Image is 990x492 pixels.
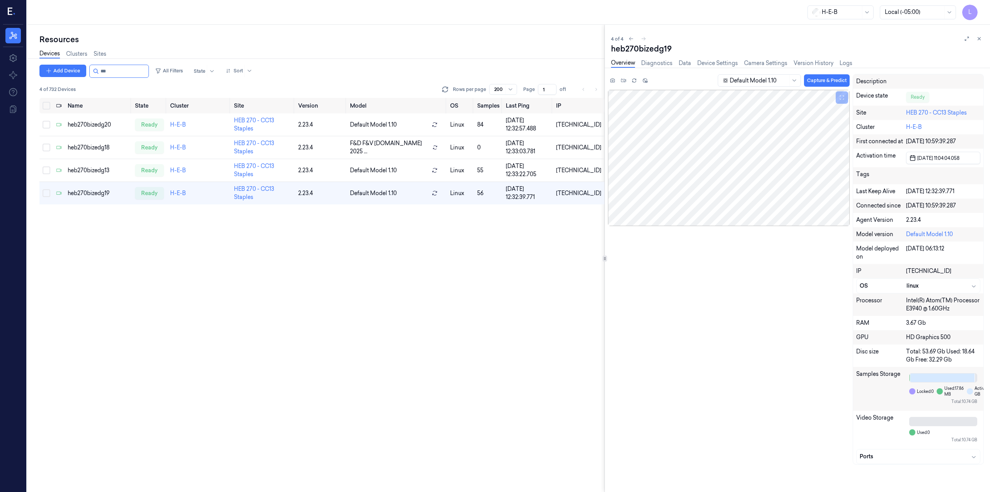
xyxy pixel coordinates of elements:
[450,189,471,197] p: linux
[39,86,76,93] span: 4 of 732 Devices
[234,163,274,178] a: HEB 270 - CC13 Staples
[450,166,471,175] p: linux
[94,50,106,58] a: Sites
[944,386,964,397] span: Used: 17.86 MB
[611,43,984,54] div: heb270bizedg19
[906,267,980,275] div: [TECHNICAL_ID]
[906,109,967,116] a: HEB 270 - CC13 Staples
[906,245,980,261] div: [DATE] 06:13:12
[39,50,60,58] a: Devices
[909,437,977,443] div: Total: 10.74 GB
[350,139,429,156] span: F&D F&V [DOMAIN_NAME] 2025 ...
[856,230,906,238] div: Model version
[135,118,164,131] div: ready
[906,297,980,313] div: Intel(R) Atom(TM) Processor E3940 @ 1.60GHz
[917,389,934,394] span: Locked: 0
[856,123,906,131] div: Cluster
[856,267,906,275] div: IP
[66,50,87,58] a: Clusters
[135,164,164,177] div: ready
[906,333,980,341] div: HD Graphics 500
[135,187,164,199] div: ready
[556,144,601,152] div: [TECHNICAL_ID]
[578,84,601,95] nav: pagination
[856,170,906,181] div: Tags
[906,123,922,130] a: H-E-B
[68,189,129,197] div: heb270bizedg19
[234,117,274,132] a: HEB 270 - CC13 Staples
[906,187,980,195] div: [DATE] 12:32:39.771
[170,190,186,197] a: H-E-B
[906,152,980,164] button: [DATE] 11:04:04.058
[170,144,186,151] a: H-E-B
[856,297,906,313] div: Processor
[553,98,604,113] th: IP
[641,59,673,67] a: Diagnostics
[231,98,295,113] th: Site
[906,319,980,327] div: 3.67 Gb
[856,348,906,364] div: Disc size
[295,98,347,113] th: Version
[906,230,980,238] div: Default Model 1.10
[906,92,929,103] div: Ready
[506,139,550,156] div: [DATE] 12:33:03.781
[347,98,447,113] th: Model
[523,86,535,93] span: Page
[611,36,623,42] span: 4 of 4
[68,166,129,175] div: heb270bizedg13
[298,144,344,152] div: 2.23.4
[856,216,906,224] div: Agent Version
[860,282,906,290] div: OS
[506,162,550,178] div: [DATE] 12:33:22.705
[856,137,906,146] div: First connected at
[856,370,906,408] div: Samples Storage
[856,187,906,195] div: Last Keep Alive
[298,166,344,175] div: 2.23.4
[477,166,500,175] div: 55
[856,245,906,261] div: Model deployed on
[39,65,86,77] button: Add Device
[906,216,980,224] div: 2.23.4
[856,109,906,117] div: Site
[450,144,471,152] p: linux
[68,121,129,129] div: heb270bizedg20
[906,282,977,290] div: linux
[906,202,980,210] div: [DATE] 10:59:39.287
[65,98,132,113] th: Name
[556,121,601,129] div: [TECHNICAL_ID]
[840,59,852,67] a: Logs
[860,453,977,461] div: Ports
[43,166,50,174] button: Select row
[556,166,601,175] div: [TECHNICAL_ID]
[167,98,231,113] th: Cluster
[152,65,186,77] button: All Filters
[506,117,550,133] div: [DATE] 12:32:57.488
[679,59,691,67] a: Data
[906,137,980,146] div: [DATE] 10:59:39.287
[170,167,186,174] a: H-E-B
[856,319,906,327] div: RAM
[856,92,906,103] div: Device state
[68,144,129,152] div: heb270bizedg18
[503,98,553,113] th: Last Ping
[453,86,486,93] p: Rows per page
[298,121,344,129] div: 2.23.4
[474,98,503,113] th: Samples
[962,5,978,20] span: L
[856,414,906,446] div: Video Storage
[917,430,930,435] span: Used: 0
[857,449,980,464] button: Ports
[856,333,906,341] div: GPU
[556,189,601,197] div: [TECHNICAL_ID]
[43,189,50,197] button: Select row
[170,121,186,128] a: H-E-B
[132,98,167,113] th: State
[856,202,906,210] div: Connected since
[234,185,274,201] a: HEB 270 - CC13 Staples
[39,34,604,45] div: Resources
[350,166,397,175] span: Default Model 1.10
[350,121,397,129] span: Default Model 1.10
[43,144,50,151] button: Select row
[794,59,833,67] a: Version History
[450,121,471,129] p: linux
